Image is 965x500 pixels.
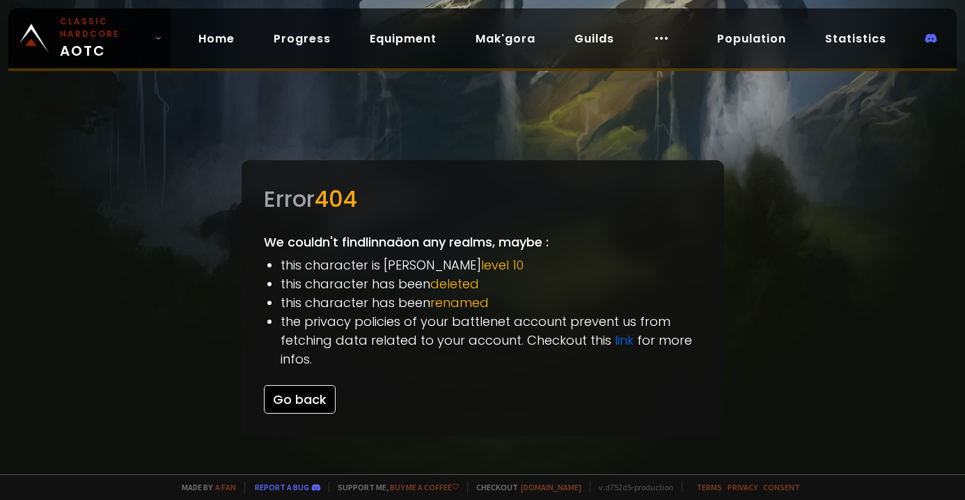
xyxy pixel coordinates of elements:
span: Support me, [329,482,459,492]
a: Equipment [359,24,448,53]
span: deleted [430,275,479,292]
a: Population [706,24,797,53]
div: Error [264,182,702,216]
button: Go back [264,385,336,414]
a: Progress [262,24,342,53]
span: AOTC [60,15,149,61]
li: this character has been [281,274,702,293]
a: Buy me a coffee [390,482,459,492]
span: Checkout [467,482,581,492]
a: Mak'gora [464,24,547,53]
a: Guilds [563,24,625,53]
span: level 10 [481,256,524,274]
a: Go back [264,391,336,408]
li: the privacy policies of your battlenet account prevent us from fetching data related to your acco... [281,312,702,368]
span: Made by [173,482,236,492]
small: Classic Hardcore [60,15,149,40]
li: this character has been [281,293,702,312]
li: this character is [PERSON_NAME] [281,256,702,274]
a: Consent [763,482,800,492]
a: Terms [696,482,722,492]
a: Home [187,24,246,53]
a: Classic HardcoreAOTC [8,8,171,68]
a: Report a bug [255,482,309,492]
div: We couldn't find linnaä on any realms, maybe : [242,160,724,436]
a: Statistics [814,24,897,53]
a: link [615,331,634,349]
span: 404 [315,183,357,214]
a: [DOMAIN_NAME] [521,482,581,492]
span: v. d752d5 - production [590,482,673,492]
a: Privacy [728,482,758,492]
a: a fan [215,482,236,492]
span: renamed [430,294,489,311]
